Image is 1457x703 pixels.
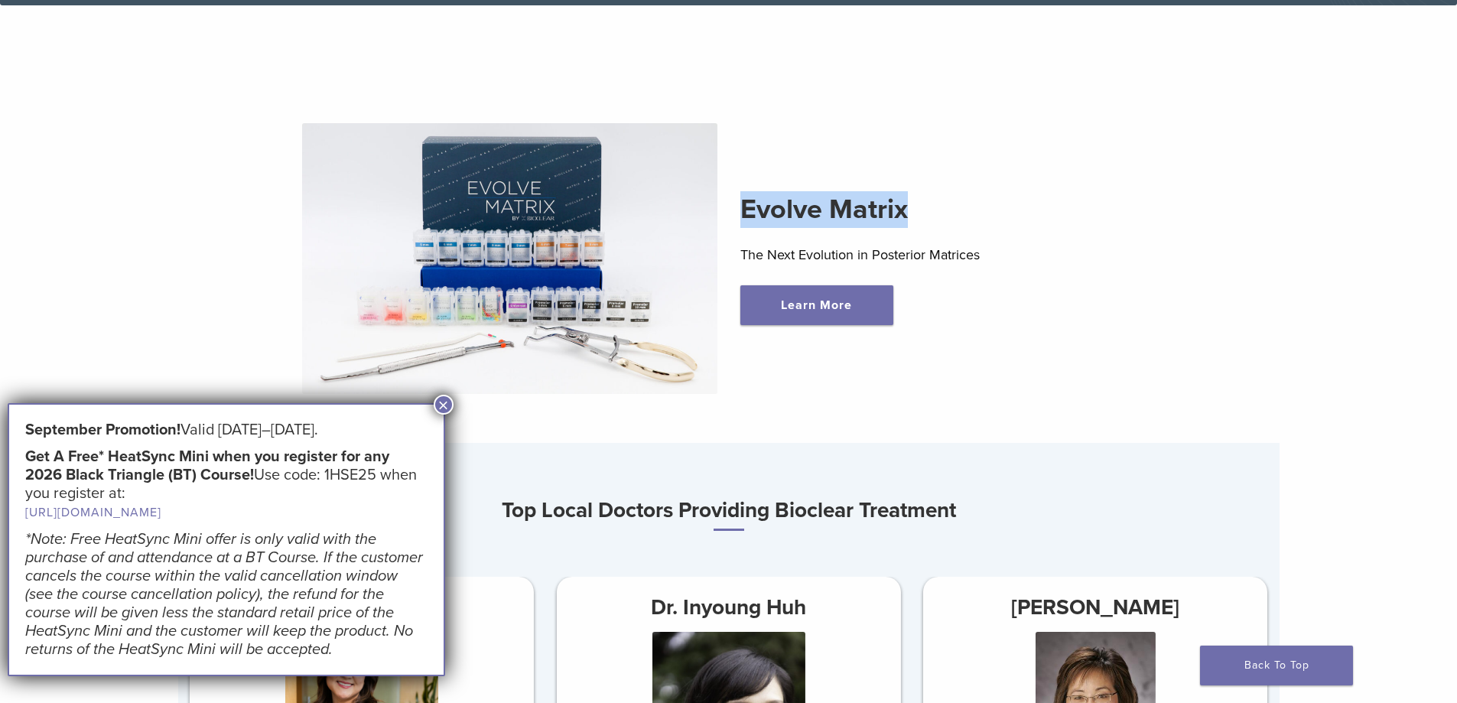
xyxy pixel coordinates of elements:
[25,448,428,522] h5: Use code: 1HSE25 when you register at:
[556,589,900,626] h3: Dr. Inyoung Huh
[302,123,717,394] img: Evolve Matrix
[25,448,389,484] strong: Get A Free* HeatSync Mini when you register for any 2026 Black Triangle (BT) Course!
[923,589,1267,626] h3: [PERSON_NAME]
[740,285,893,325] a: Learn More
[740,191,1156,228] h2: Evolve Matrix
[25,421,428,439] h5: Valid [DATE]–[DATE].
[178,492,1280,531] h3: Top Local Doctors Providing Bioclear Treatment
[25,530,423,659] em: *Note: Free HeatSync Mini offer is only valid with the purchase of and attendance at a BT Course....
[740,243,1156,266] p: The Next Evolution in Posterior Matrices
[25,505,161,520] a: [URL][DOMAIN_NAME]
[25,421,180,439] strong: September Promotion!
[434,395,454,415] button: Close
[1200,646,1353,685] a: Back To Top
